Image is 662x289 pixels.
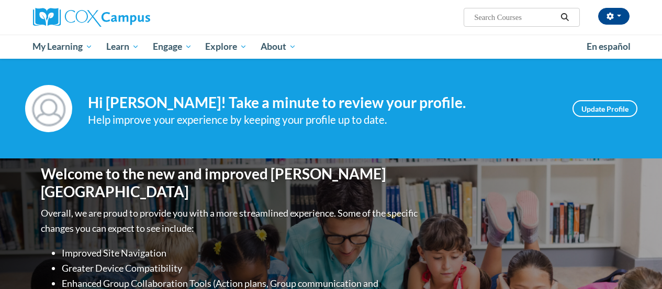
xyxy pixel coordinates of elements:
a: Cox Campus [33,8,221,27]
li: Improved Site Navigation [62,245,420,261]
a: About [254,35,303,59]
a: Engage [146,35,199,59]
button: Account Settings [598,8,630,25]
input: Search Courses [473,11,557,24]
h1: Welcome to the new and improved [PERSON_NAME][GEOGRAPHIC_DATA] [41,165,420,200]
a: Explore [198,35,254,59]
div: Main menu [25,35,637,59]
span: En español [587,41,631,52]
a: Update Profile [573,100,637,117]
p: Overall, we are proud to provide you with a more streamlined experience. Some of the specific cha... [41,206,420,236]
button: Search [557,11,573,24]
a: My Learning [26,35,100,59]
img: Cox Campus [33,8,150,27]
h4: Hi [PERSON_NAME]! Take a minute to review your profile. [88,94,557,112]
span: Explore [205,40,247,53]
span: About [261,40,296,53]
a: En español [580,36,637,58]
a: Learn [99,35,146,59]
span: Learn [106,40,139,53]
img: Profile Image [25,85,72,132]
div: Help improve your experience by keeping your profile up to date. [88,111,557,129]
span: My Learning [32,40,93,53]
iframe: Button to launch messaging window [620,247,654,281]
span: Engage [153,40,192,53]
li: Greater Device Compatibility [62,261,420,276]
